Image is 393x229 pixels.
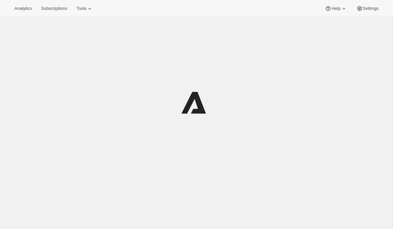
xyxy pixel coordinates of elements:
span: Subscriptions [41,6,67,11]
span: Help [331,6,340,11]
span: Analytics [14,6,32,11]
button: Analytics [10,4,36,13]
span: Tools [76,6,86,11]
button: Help [321,4,351,13]
button: Tools [72,4,97,13]
button: Settings [352,4,383,13]
span: Settings [363,6,379,11]
button: Subscriptions [37,4,71,13]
